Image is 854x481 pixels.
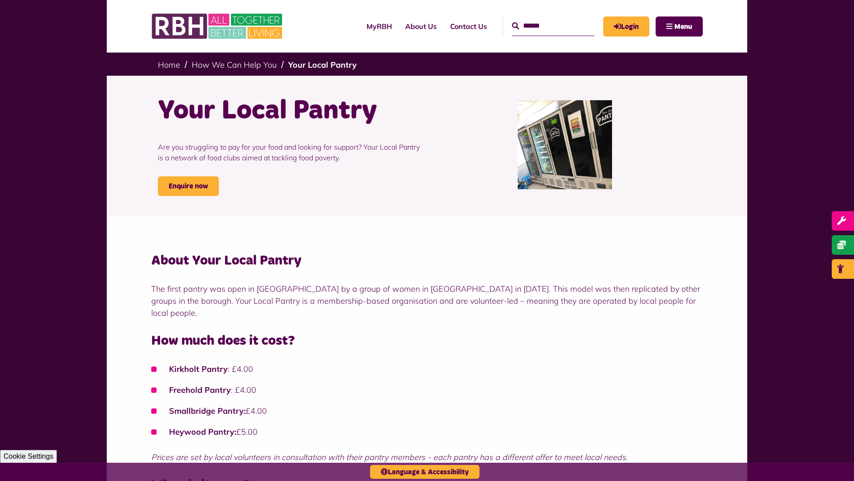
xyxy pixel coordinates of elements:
strong: Heywood Pantry: [169,427,236,437]
a: MyRBH [360,14,399,38]
img: Pantry1 [518,100,612,189]
em: Prices are set by local volunteers in consultation with their pantry members - each pantry has a ... [151,452,628,462]
a: Home [158,60,180,70]
button: Language & Accessibility [370,465,479,479]
button: Navigation [656,16,703,37]
strong: Freehold Pantry [169,385,231,395]
h3: How much does it cost? [151,332,703,350]
a: MyRBH [603,16,649,37]
p: The first pantry was open in [GEOGRAPHIC_DATA] by a group of women in [GEOGRAPHIC_DATA] in [DATE]... [151,283,703,319]
strong: Smallbridge Pantry: [169,406,246,416]
p: Are you struggling to pay for your food and looking for support? Your Local Pantry is a network o... [158,128,420,176]
a: Contact Us [443,14,494,38]
li: £5.00 [151,426,703,438]
a: How We Can Help You [192,60,277,70]
h3: About Your Local Pantry [151,252,703,269]
a: Your Local Pantry [288,60,357,70]
img: RBH [151,9,285,44]
iframe: Netcall Web Assistant for live chat [814,441,854,481]
h1: Your Local Pantry [158,94,420,128]
span: Menu [674,23,692,30]
strong: Kirkholt Pantry [169,364,228,374]
li: : £4.00 [151,384,703,396]
a: About Us [399,14,443,38]
li: : £4.00 [151,363,703,375]
a: Enquire now [158,176,219,196]
li: £4.00 [151,405,703,417]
